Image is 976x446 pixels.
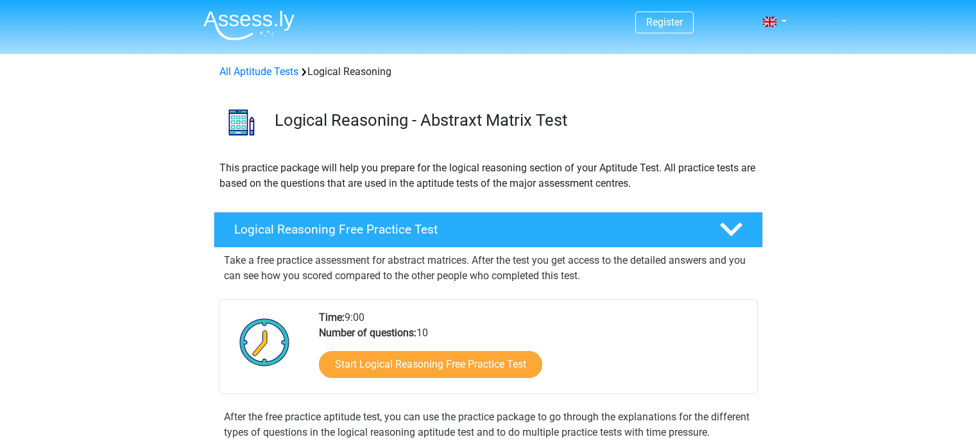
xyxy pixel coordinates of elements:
[219,160,757,191] p: This practice package will help you prepare for the logical reasoning section of your Aptitude Te...
[319,327,416,339] b: Number of questions:
[319,351,542,378] a: Start Logical Reasoning Free Practice Test
[214,64,762,80] div: Logical Reasoning
[209,212,768,248] a: Logical Reasoning Free Practice Test
[232,310,297,374] img: Clock
[309,310,757,393] div: 9:00 10
[319,311,345,323] b: Time:
[203,10,295,40] img: Assessly
[646,16,683,28] a: Register
[214,95,269,150] img: logical reasoning
[224,253,753,284] p: Take a free practice assessment for abstract matrices. After the test you get access to the detai...
[219,65,298,78] a: All Aptitude Tests
[234,222,699,237] h4: Logical Reasoning Free Practice Test
[219,409,758,440] div: After the free practice aptitude test, you can use the practice package to go through the explana...
[275,110,753,130] h3: Logical Reasoning - Abstraxt Matrix Test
